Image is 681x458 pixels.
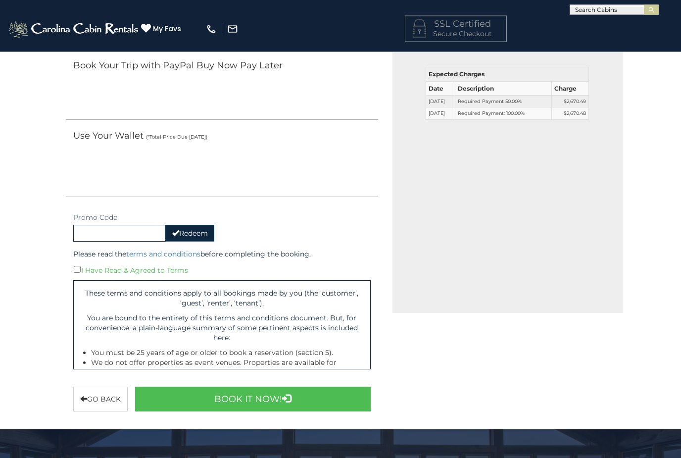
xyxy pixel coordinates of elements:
[73,150,147,177] iframe: PayPal-paypal
[81,289,363,308] p: These terms and conditions apply to all bookings made by you (the ‘customer’, ‘guest’, ‘renter’, ...
[426,67,589,82] th: Expected Charges
[455,108,552,120] td: Required Payment: 100.00%
[426,82,455,96] th: Date
[426,108,455,120] td: [DATE]
[413,19,499,29] h4: SSL Certified
[413,29,499,39] p: Secure Checkout
[552,82,589,96] th: Charge
[141,23,184,34] a: My Favs
[81,313,363,343] p: You are bound to the entirety of this terms and conditions document. But, for convenience, a plai...
[73,131,144,142] span: Use Your Wallet
[227,24,238,35] img: mail-regular-white.png
[455,82,552,96] th: Description
[455,96,552,108] td: Required Payment 50.00%
[73,264,371,276] div: I Have Read & Agreed to Terms
[166,225,214,242] button: Redeem
[91,348,363,358] li: You must be 25 years of age or older to book a reservation (section 5).
[7,19,141,39] img: White-1-2.png
[73,213,117,223] label: Promo Code
[552,108,589,120] td: $2,670.48
[206,24,217,35] img: phone-regular-white.png
[91,358,363,417] li: We do not offer properties as event venues. Properties are available for lodging accommodations. ...
[426,96,455,108] td: [DATE]
[135,387,371,412] button: Book It Now!
[73,60,283,71] span: Book Your Trip with PayPal Buy Now Pay Later
[73,80,147,107] iframe: PayPal-paylater
[413,19,426,38] img: LOCKICON1.png
[73,387,128,412] button: Go back
[552,96,589,108] td: $2,670.49
[146,134,207,141] small: (*Total Price Due [DATE])
[153,24,181,34] span: My Favs
[150,150,224,177] iframe: PayPal-venmo
[126,250,200,259] a: terms and conditions
[73,250,371,259] p: Please read the before completing the booking.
